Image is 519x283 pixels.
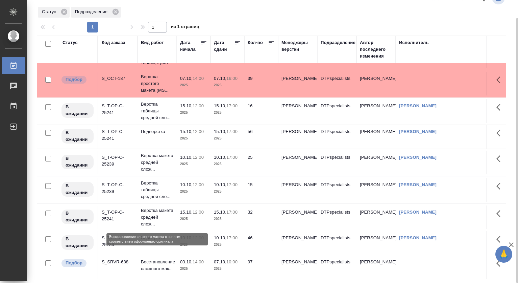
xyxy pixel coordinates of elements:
div: S_OCT-187 [102,75,134,82]
p: 2025 [180,135,207,142]
div: Можно подбирать исполнителей [61,259,94,268]
p: 12:00 [193,182,204,187]
p: Подразделение [75,8,110,15]
td: [PERSON_NAME] [356,231,396,255]
td: 16 [244,99,278,123]
div: S_SRVR-688 [102,259,134,265]
div: S_T-OP-C-25241 [102,103,134,116]
p: 15.10, [214,103,226,108]
button: Здесь прячутся важные кнопки [492,151,509,167]
p: 2025 [214,188,241,195]
p: 2025 [180,265,207,272]
span: из 1 страниц [171,23,199,32]
a: [PERSON_NAME] [399,210,437,215]
p: [PERSON_NAME] [281,209,314,216]
button: Здесь прячутся важные кнопки [492,72,509,88]
p: 15.10, [214,210,226,215]
p: 15.10, [214,129,226,134]
p: 12:00 [193,129,204,134]
p: Подверстка [141,128,173,135]
div: S_T-OP-C-25239 [102,181,134,195]
p: 10.10, [214,155,226,160]
td: [PERSON_NAME] [356,255,396,279]
td: 56 [244,125,278,149]
p: 17:00 [226,155,238,160]
p: 10:00 [226,259,238,264]
p: 10.10, [214,235,226,240]
p: В ожидании [66,104,90,117]
div: Исполнитель назначен, приступать к работе пока рано [61,128,94,144]
td: DTPspecialists [317,151,356,174]
p: 2025 [180,109,207,116]
button: Здесь прячутся важные кнопки [492,205,509,222]
p: Восстановление сложного мак... [141,259,173,272]
p: 17:00 [226,210,238,215]
div: Исполнитель назначен, приступать к работе пока рано [61,103,94,118]
td: 32 [244,205,278,229]
p: 2025 [180,188,207,195]
p: 17:00 [226,103,238,108]
td: [PERSON_NAME] [356,99,396,123]
p: Подбор [66,76,82,83]
button: Здесь прячутся важные кнопки [492,178,509,194]
td: [PERSON_NAME] [356,151,396,174]
div: Исполнитель назначен, приступать к работе пока рано [61,154,94,170]
p: 15.10, [180,210,193,215]
td: DTPspecialists [317,125,356,149]
p: 12:00 [193,210,204,215]
td: [PERSON_NAME] [356,205,396,229]
td: 97 [244,255,278,279]
div: Исполнитель назначен, приступать к работе пока рано [61,181,94,197]
td: DTPspecialists [317,205,356,229]
p: В ожидании [66,129,90,143]
div: S_T-OP-C-25241 [102,209,134,222]
p: 17:00 [226,129,238,134]
p: 07.10, [214,259,226,264]
p: Верстка макета средней слож... [141,207,173,227]
p: 12:00 [193,235,204,240]
div: Можно подбирать исполнителей [61,75,94,84]
p: 12:00 [193,155,204,160]
p: [PERSON_NAME] [281,259,314,265]
p: В ожидании [66,155,90,169]
p: 10.10, [180,182,193,187]
p: 10.10, [180,235,193,240]
p: 2025 [180,241,207,248]
td: DTPspecialists [317,178,356,202]
button: Здесь прячутся важные кнопки [492,125,509,141]
p: В ожидании [66,236,90,249]
p: 15.10, [180,103,193,108]
button: Здесь прячутся важные кнопки [492,99,509,115]
p: 2025 [180,216,207,222]
div: S_T-OP-C-25239 [102,154,134,168]
a: [PERSON_NAME] [399,155,437,160]
p: 17:00 [226,182,238,187]
div: Код заказа [102,39,125,46]
td: 25 [244,151,278,174]
p: 2025 [180,161,207,168]
td: [PERSON_NAME] [356,125,396,149]
button: Здесь прячутся важные кнопки [492,255,509,271]
p: [PERSON_NAME] [281,235,314,241]
p: Статус [42,8,58,15]
p: [PERSON_NAME] [281,154,314,161]
div: Исполнитель назначен, приступать к работе пока рано [61,235,94,251]
p: 2025 [214,109,241,116]
td: DTPspecialists [317,231,356,255]
p: 03.10, [180,259,193,264]
p: [PERSON_NAME] [281,75,314,82]
p: 10.10, [214,182,226,187]
p: 2025 [214,241,241,248]
div: S_T-OP-C-25239 [102,235,134,248]
td: 46 [244,231,278,255]
div: Вид работ [141,39,164,46]
p: 15.10, [180,129,193,134]
div: Подразделение [321,39,355,46]
p: В ожидании [66,210,90,223]
div: Менеджеры верстки [281,39,314,53]
td: DTPspecialists [317,255,356,279]
button: Здесь прячутся важные кнопки [492,231,509,247]
p: 2025 [214,161,241,168]
p: Подверстка [141,235,173,241]
p: 10.10, [180,155,193,160]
